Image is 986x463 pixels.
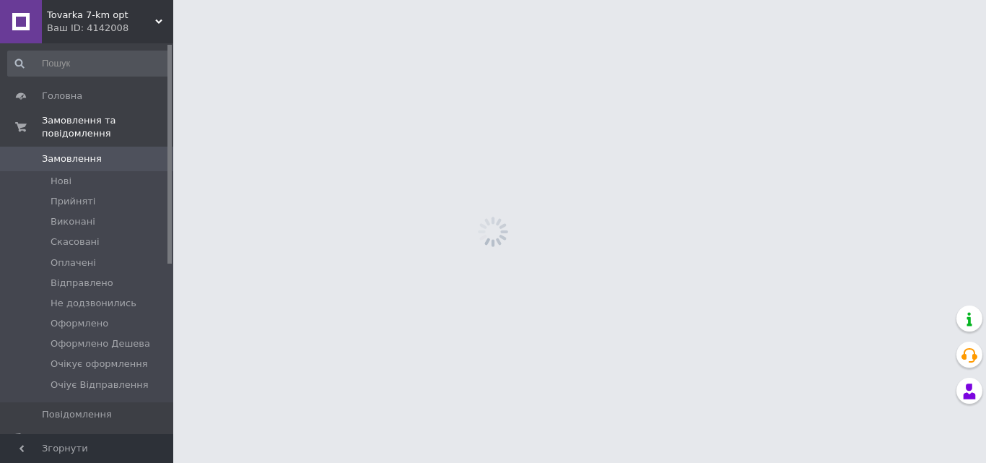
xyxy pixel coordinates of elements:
span: Повідомлення [42,408,112,421]
span: Замовлення [42,152,102,165]
span: Нові [51,175,71,188]
div: Ваш ID: 4142008 [47,22,173,35]
span: Оплачені [51,256,96,269]
span: Очіує Відправлення [51,378,149,391]
span: Скасовані [51,235,100,248]
span: Виконані [51,215,95,228]
span: Головна [42,90,82,103]
span: Замовлення та повідомлення [42,114,173,140]
input: Пошук [7,51,170,77]
span: Tovarka 7-km opt [47,9,155,22]
span: Прийняті [51,195,95,208]
span: Товари та послуги [42,433,134,446]
span: Не додзвонились [51,297,136,310]
span: Оформлено Дешева [51,337,150,350]
span: Очікує оформлення [51,358,148,371]
span: Оформлено [51,317,108,330]
span: Відправлено [51,277,113,290]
